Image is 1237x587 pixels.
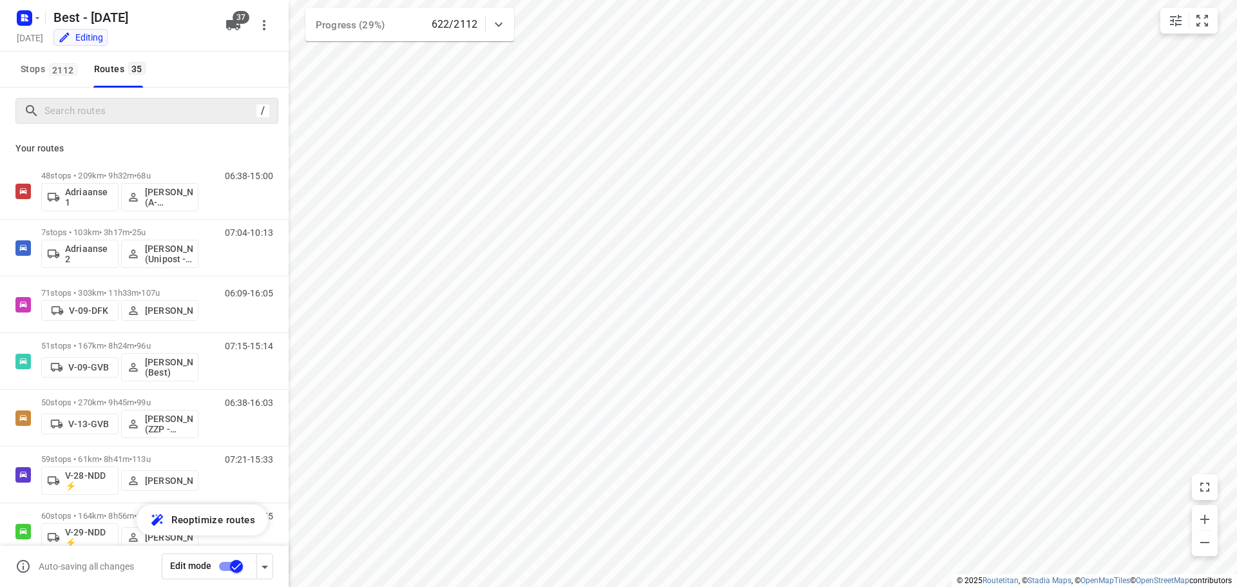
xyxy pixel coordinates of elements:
[68,419,109,429] p: V-13-GVB
[121,527,198,548] button: [PERSON_NAME]
[137,171,150,180] span: 68u
[134,398,137,407] span: •
[225,227,273,238] p: 07:04-10:13
[1136,576,1189,585] a: OpenStreetMap
[132,454,151,464] span: 113u
[137,341,150,351] span: 96u
[49,63,77,76] span: 2112
[44,101,256,121] input: Search routes
[39,561,134,572] p: Auto-saving all changes
[58,31,103,44] div: You are currently in edit mode.
[132,227,146,237] span: 25u
[41,523,119,552] button: V-29-NDD ⚡
[121,300,198,321] button: [PERSON_NAME]
[41,171,198,180] p: 48 stops • 209km • 9h32m
[121,470,198,491] button: [PERSON_NAME]
[41,300,119,321] button: V-09-DFK
[225,288,273,298] p: 06:09-16:05
[225,341,273,351] p: 07:15-15:14
[41,288,198,298] p: 71 stops • 303km • 11h33m
[41,227,198,237] p: 7 stops • 103km • 3h17m
[145,187,193,207] p: [PERSON_NAME] (A-flexibleservice - Best - ZZP)
[48,7,215,28] h5: Best - [DATE]
[41,240,119,268] button: Adriaanse 2
[134,341,137,351] span: •
[134,511,137,521] span: •
[65,470,113,491] p: V-28-NDD ⚡
[1028,576,1071,585] a: Stadia Maps
[137,511,155,521] span: 100u
[225,171,273,181] p: 06:38-15:00
[134,171,137,180] span: •
[1080,576,1130,585] a: OpenMapTiles
[65,244,113,264] p: Adriaanse 2
[41,398,198,407] p: 50 stops • 270km • 9h45m
[15,142,273,155] p: Your routes
[41,341,198,351] p: 51 stops • 167km • 8h24m
[41,467,119,495] button: V-28-NDD ⚡
[257,558,273,574] div: Driver app settings
[1160,8,1218,34] div: small contained button group
[170,561,211,571] span: Edit mode
[145,244,193,264] p: [PERSON_NAME] (Unipost - Best - ZZP)
[145,476,193,486] p: [PERSON_NAME]
[12,30,48,45] h5: Project date
[220,12,246,38] button: 37
[41,357,119,378] button: V-09-GVB
[137,398,150,407] span: 99u
[256,104,270,118] div: /
[432,17,477,32] p: 622/2112
[129,227,132,237] span: •
[41,183,119,211] button: Adriaanse 1
[225,398,273,408] p: 06:38-16:03
[69,305,108,316] p: V-09-DFK
[121,240,198,268] button: [PERSON_NAME] (Unipost - Best - ZZP)
[957,576,1232,585] li: © 2025 , © , © © contributors
[233,11,249,24] span: 37
[145,357,193,378] p: [PERSON_NAME] (Best)
[128,62,146,75] span: 35
[21,61,81,77] span: Stops
[121,183,198,211] button: [PERSON_NAME] (A-flexibleservice - Best - ZZP)
[145,305,193,316] p: [PERSON_NAME]
[121,410,198,438] button: [PERSON_NAME] (ZZP - Best)
[145,414,193,434] p: [PERSON_NAME] (ZZP - Best)
[129,454,132,464] span: •
[94,61,149,77] div: Routes
[225,454,273,465] p: 07:21-15:33
[171,512,255,528] span: Reoptimize routes
[41,414,119,434] button: V-13-GVB
[316,19,385,31] span: Progress (29%)
[141,288,160,298] span: 107u
[41,454,198,464] p: 59 stops • 61km • 8h41m
[145,532,193,543] p: [PERSON_NAME]
[41,511,198,521] p: 60 stops • 164km • 8h56m
[121,353,198,381] button: [PERSON_NAME] (Best)
[65,527,113,548] p: V-29-NDD ⚡
[139,288,141,298] span: •
[137,505,268,535] button: Reoptimize routes
[305,8,514,41] div: Progress (29%)622/2112
[68,362,109,372] p: V-09-GVB
[983,576,1019,585] a: Routetitan
[65,187,113,207] p: Adriaanse 1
